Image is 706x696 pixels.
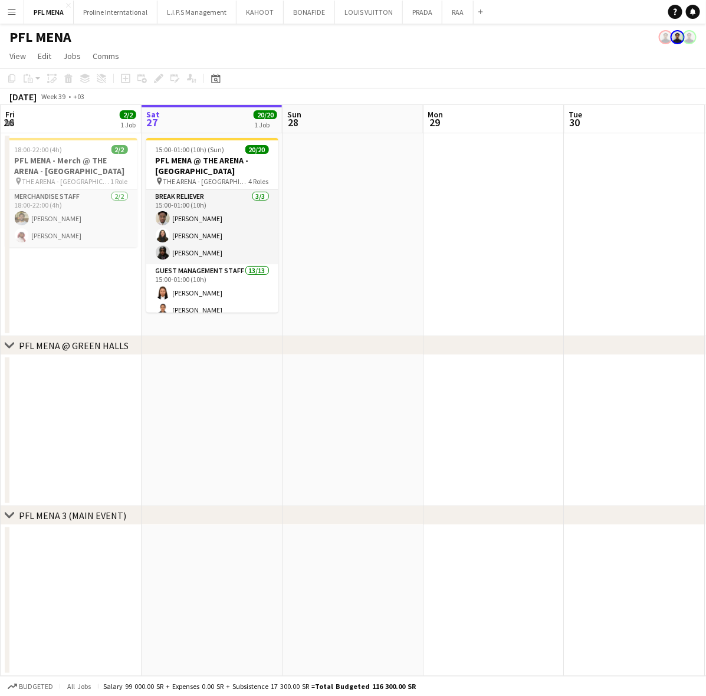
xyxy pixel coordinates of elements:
[659,30,673,44] app-user-avatar: Kenan Tesfaselase
[19,510,126,521] div: PFL MENA 3 (MAIN EVENT)
[111,145,128,154] span: 2/2
[39,92,68,101] span: Week 39
[335,1,403,24] button: LOUIS VUITTON
[237,1,284,24] button: KAHOOT
[163,177,249,186] span: THE ARENA - [GEOGRAPHIC_DATA]
[428,109,444,120] span: Mon
[9,28,71,46] h1: PFL MENA
[58,48,86,64] a: Jobs
[88,48,124,64] a: Comms
[33,48,56,64] a: Edit
[19,682,53,691] span: Budgeted
[146,264,278,513] app-card-role: Guest Management Staff13/1315:00-01:00 (10h)[PERSON_NAME][PERSON_NAME]
[5,190,137,247] app-card-role: Merchandise Staff2/218:00-22:00 (4h)[PERSON_NAME][PERSON_NAME]
[4,116,15,129] span: 26
[15,145,63,154] span: 18:00-22:00 (4h)
[9,91,37,103] div: [DATE]
[157,1,237,24] button: L.I.P.S Management
[245,145,269,154] span: 20/20
[569,109,583,120] span: Tue
[285,116,301,129] span: 28
[145,116,160,129] span: 27
[156,145,225,154] span: 15:00-01:00 (10h) (Sun)
[146,109,160,120] span: Sat
[5,48,31,64] a: View
[146,138,278,313] app-job-card: 15:00-01:00 (10h) (Sun)20/20PFL MENA @ THE ARENA - [GEOGRAPHIC_DATA] THE ARENA - [GEOGRAPHIC_DATA...
[5,109,15,120] span: Fri
[74,1,157,24] button: Proline Interntational
[38,51,51,61] span: Edit
[120,120,136,129] div: 1 Job
[682,30,697,44] app-user-avatar: Kenan Tesfaselase
[111,177,128,186] span: 1 Role
[120,110,136,119] span: 2/2
[671,30,685,44] app-user-avatar: Kenan Tesfaselase
[315,682,416,691] span: Total Budgeted 116 300.00 SR
[254,110,277,119] span: 20/20
[63,51,81,61] span: Jobs
[93,51,119,61] span: Comms
[249,177,269,186] span: 4 Roles
[5,155,137,176] h3: PFL MENA - Merch @ THE ARENA - [GEOGRAPHIC_DATA]
[6,680,55,693] button: Budgeted
[284,1,335,24] button: BONAFIDE
[103,682,416,691] div: Salary 99 000.00 SR + Expenses 0.00 SR + Subsistence 17 300.00 SR =
[442,1,474,24] button: RAA
[5,138,137,247] app-job-card: 18:00-22:00 (4h)2/2PFL MENA - Merch @ THE ARENA - [GEOGRAPHIC_DATA] THE ARENA - [GEOGRAPHIC_DATA]...
[73,92,84,101] div: +03
[146,155,278,176] h3: PFL MENA @ THE ARENA - [GEOGRAPHIC_DATA]
[287,109,301,120] span: Sun
[146,190,278,264] app-card-role: Break reliever3/315:00-01:00 (10h)[PERSON_NAME][PERSON_NAME][PERSON_NAME]
[567,116,583,129] span: 30
[19,340,129,352] div: PFL MENA @ GREEN HALLS
[403,1,442,24] button: PRADA
[426,116,444,129] span: 29
[254,120,277,129] div: 1 Job
[24,1,74,24] button: PFL MENA
[22,177,111,186] span: THE ARENA - [GEOGRAPHIC_DATA]
[65,682,93,691] span: All jobs
[9,51,26,61] span: View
